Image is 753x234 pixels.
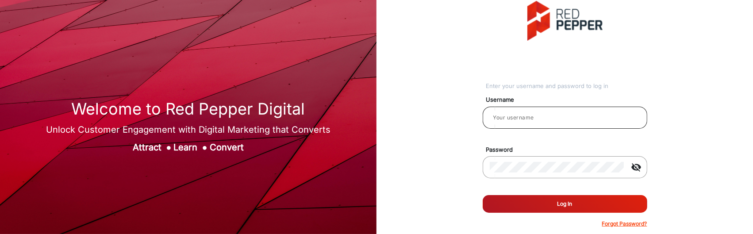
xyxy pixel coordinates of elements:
button: Log In [483,195,647,213]
input: Your username [490,112,640,123]
p: Forgot Password? [602,220,647,228]
span: ● [202,142,207,153]
h1: Welcome to Red Pepper Digital [46,100,330,119]
img: vmg-logo [527,1,603,41]
div: Unlock Customer Engagement with Digital Marketing that Converts [46,123,330,136]
mat-label: Username [480,96,657,104]
div: Enter your username and password to log in [486,82,647,91]
mat-label: Password [480,146,657,154]
span: ● [166,142,171,153]
mat-icon: visibility_off [626,162,647,173]
div: Attract Learn Convert [46,141,330,154]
